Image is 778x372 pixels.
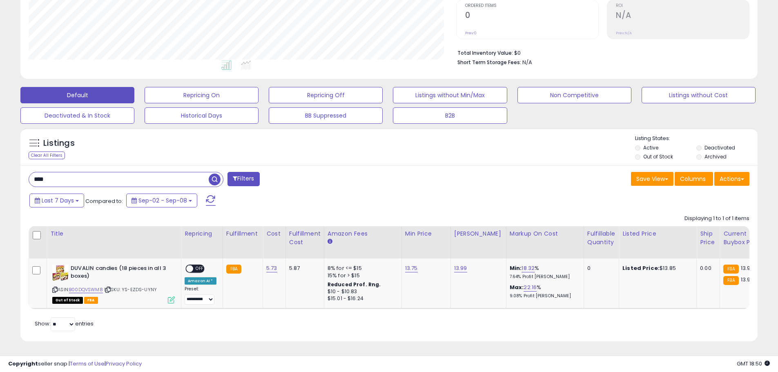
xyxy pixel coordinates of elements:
p: 9.08% Profit [PERSON_NAME] [510,293,577,299]
span: ROI [616,4,749,8]
img: 61Poq1cvd9L._SL40_.jpg [52,265,69,281]
th: The percentage added to the cost of goods (COGS) that forms the calculator for Min & Max prices. [506,226,584,258]
button: Sep-02 - Sep-08 [126,194,197,207]
small: FBA [723,265,738,274]
div: $13.85 [622,265,690,272]
h2: N/A [616,11,749,22]
a: 18.32 [522,264,535,272]
b: Max: [510,283,524,291]
div: % [510,284,577,299]
small: Prev: 0 [465,31,477,36]
span: 2025-09-16 18:50 GMT [737,360,770,368]
div: $10 - $10.83 [328,288,395,295]
b: Min: [510,264,522,272]
h5: Listings [43,138,75,149]
button: Listings without Min/Max [393,87,507,103]
b: Reduced Prof. Rng. [328,281,381,288]
button: Listings without Cost [642,87,756,103]
div: % [510,265,577,280]
span: N/A [522,58,532,66]
strong: Copyright [8,360,38,368]
span: Last 7 Days [42,196,74,205]
span: FBA [84,297,98,304]
button: BB Suppressed [269,107,383,124]
small: Prev: N/A [616,31,632,36]
div: Title [50,229,178,238]
span: | SKU: YS-EZDS-UYNY [104,286,157,293]
div: Ship Price [700,229,716,247]
b: Total Inventory Value: [457,49,513,56]
div: seller snap | | [8,360,142,368]
div: Fulfillment Cost [289,229,321,247]
div: Displaying 1 to 1 of 1 items [684,215,749,223]
span: Ordered Items [465,4,598,8]
b: Short Term Storage Fees: [457,59,521,66]
span: Compared to: [85,197,123,205]
div: Cost [266,229,282,238]
a: Terms of Use [70,360,105,368]
div: Current Buybox Price [723,229,765,247]
div: Fulfillment [226,229,259,238]
p: 7.64% Profit [PERSON_NAME] [510,274,577,280]
button: Deactivated & In Stock [20,107,134,124]
div: Min Price [405,229,447,238]
button: Actions [714,172,749,186]
div: Fulfillable Quantity [587,229,615,247]
a: Privacy Policy [106,360,142,368]
label: Archived [704,153,727,160]
button: Filters [227,172,259,186]
span: Columns [680,175,706,183]
div: Markup on Cost [510,229,580,238]
button: Repricing Off [269,87,383,103]
div: Amazon Fees [328,229,398,238]
small: Amazon Fees. [328,238,332,245]
a: 13.99 [454,264,467,272]
span: Sep-02 - Sep-08 [138,196,187,205]
span: 13.96 [741,264,754,272]
div: 0.00 [700,265,713,272]
div: $15.01 - $16.24 [328,295,395,302]
p: Listing States: [635,135,758,143]
div: 15% for > $15 [328,272,395,279]
span: 13.96 [741,276,754,283]
div: Clear All Filters [29,151,65,159]
label: Out of Stock [643,153,673,160]
div: Amazon AI * [185,277,216,285]
div: 5.87 [289,265,318,272]
label: Deactivated [704,144,735,151]
button: Last 7 Days [29,194,84,207]
a: B00DQVSWM8 [69,286,103,293]
button: Columns [675,172,713,186]
div: 0 [587,265,613,272]
button: Historical Days [145,107,259,124]
div: Repricing [185,229,219,238]
button: Repricing On [145,87,259,103]
h2: 0 [465,11,598,22]
label: Active [643,144,658,151]
div: ASIN: [52,265,175,303]
button: Non Competitive [517,87,631,103]
div: 8% for <= $15 [328,265,395,272]
span: Show: entries [35,320,94,327]
small: FBA [723,276,738,285]
a: 13.75 [405,264,418,272]
li: $0 [457,47,743,57]
b: Listed Price: [622,264,660,272]
a: 22.16 [524,283,537,292]
span: OFF [193,265,206,272]
small: FBA [226,265,241,274]
div: Preset: [185,286,216,305]
a: 5.73 [266,264,277,272]
button: Default [20,87,134,103]
div: Listed Price [622,229,693,238]
button: B2B [393,107,507,124]
div: [PERSON_NAME] [454,229,503,238]
button: Save View [631,172,673,186]
b: DUVALIN candies (18 pieces in all 3 boxes) [71,265,170,282]
span: All listings that are currently out of stock and unavailable for purchase on Amazon [52,297,83,304]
